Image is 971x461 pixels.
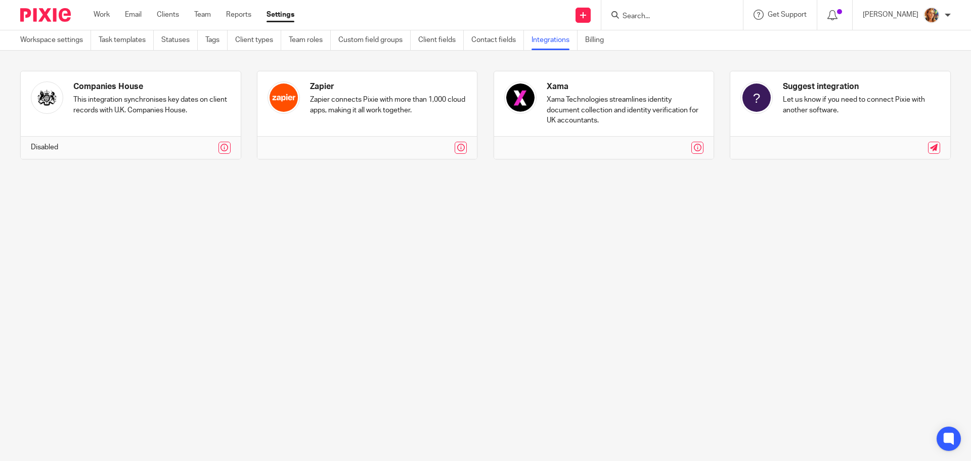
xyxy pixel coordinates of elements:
[783,95,940,115] p: Let us know if you need to connect Pixie with another software.
[226,10,251,20] a: Reports
[267,10,294,20] a: Settings
[768,11,807,18] span: Get Support
[99,30,154,50] a: Task templates
[863,10,918,20] p: [PERSON_NAME]
[20,8,71,22] img: Pixie
[205,30,228,50] a: Tags
[923,7,940,23] img: Avatar.png
[125,10,142,20] a: Email
[31,81,63,114] img: companies_house-small.png
[532,30,578,50] a: Integrations
[20,30,91,50] a: Workspace settings
[161,30,198,50] a: Statuses
[31,142,58,152] p: Disabled
[504,81,537,114] img: xama-logo.png
[157,10,179,20] a: Clients
[289,30,331,50] a: Team roles
[94,10,110,20] a: Work
[235,30,281,50] a: Client types
[585,30,611,50] a: Billing
[471,30,524,50] a: Contact fields
[622,12,713,21] input: Search
[783,81,940,92] h4: Suggest integration
[740,81,773,114] img: %3E %3Ctext x='21' fill='%23ffffff' font-family='aktiv-grotesk,-apple-system,BlinkMacSystemFont,S...
[268,81,300,114] img: zapier-icon.png
[338,30,411,50] a: Custom field groups
[194,10,211,20] a: Team
[418,30,464,50] a: Client fields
